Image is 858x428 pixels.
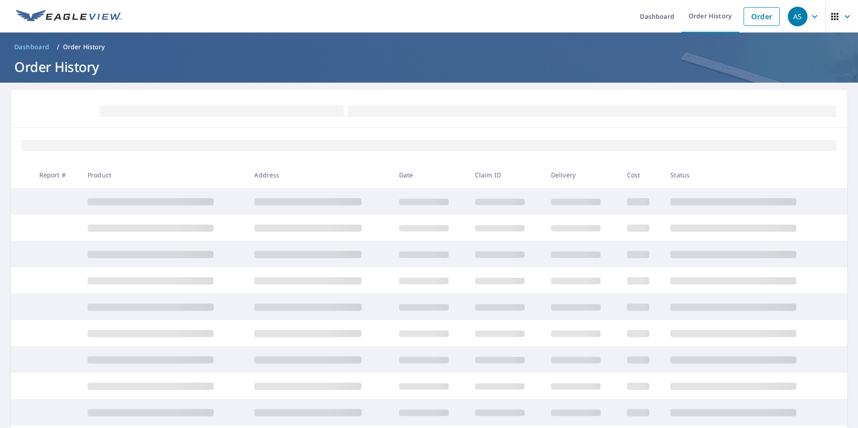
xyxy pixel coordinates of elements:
[247,162,391,188] th: Address
[57,42,59,52] li: /
[32,162,80,188] th: Report #
[63,42,105,51] p: Order History
[788,7,808,26] div: AS
[11,58,847,76] h1: Order History
[11,40,53,54] a: Dashboard
[544,162,620,188] th: Delivery
[14,42,50,51] span: Dashboard
[744,7,780,26] a: Order
[11,40,847,54] nav: breadcrumb
[468,162,544,188] th: Claim ID
[16,10,122,23] img: EV Logo
[392,162,468,188] th: Date
[663,162,830,188] th: Status
[80,162,247,188] th: Product
[620,162,664,188] th: Cost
